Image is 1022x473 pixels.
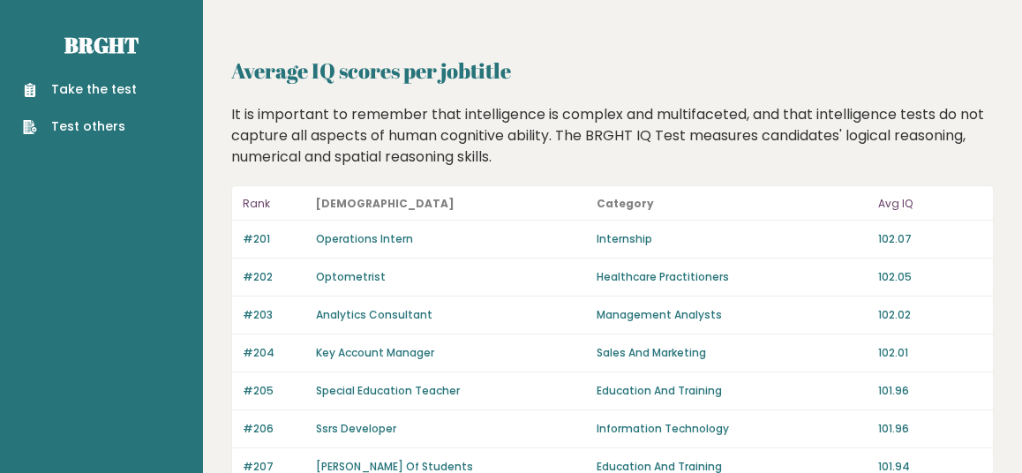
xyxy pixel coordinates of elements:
[243,307,305,323] p: #203
[243,345,305,361] p: #204
[878,269,982,285] p: 102.05
[597,307,868,323] p: Management Analysts
[243,193,305,214] p: Rank
[231,55,994,86] h2: Average IQ scores per jobtitle
[597,345,868,361] p: Sales And Marketing
[597,269,868,285] p: Healthcare Practitioners
[316,269,386,284] a: Optometrist
[316,196,455,211] b: [DEMOGRAPHIC_DATA]
[316,421,396,436] a: Ssrs Developer
[23,117,137,136] a: Test others
[597,196,654,211] b: Category
[316,345,434,360] a: Key Account Manager
[243,421,305,437] p: #206
[597,231,868,247] p: Internship
[878,193,982,214] p: Avg IQ
[64,31,139,59] a: Brght
[243,269,305,285] p: #202
[243,383,305,399] p: #205
[878,231,982,247] p: 102.07
[597,421,868,437] p: Information Technology
[316,307,432,322] a: Analytics Consultant
[878,345,982,361] p: 102.01
[316,383,460,398] a: Special Education Teacher
[878,383,982,399] p: 101.96
[316,231,413,246] a: Operations Intern
[878,421,982,437] p: 101.96
[878,307,982,323] p: 102.02
[243,231,305,247] p: #201
[597,383,868,399] p: Education And Training
[225,104,1001,168] div: It is important to remember that intelligence is complex and multifaceted, and that intelligence ...
[23,80,137,99] a: Take the test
